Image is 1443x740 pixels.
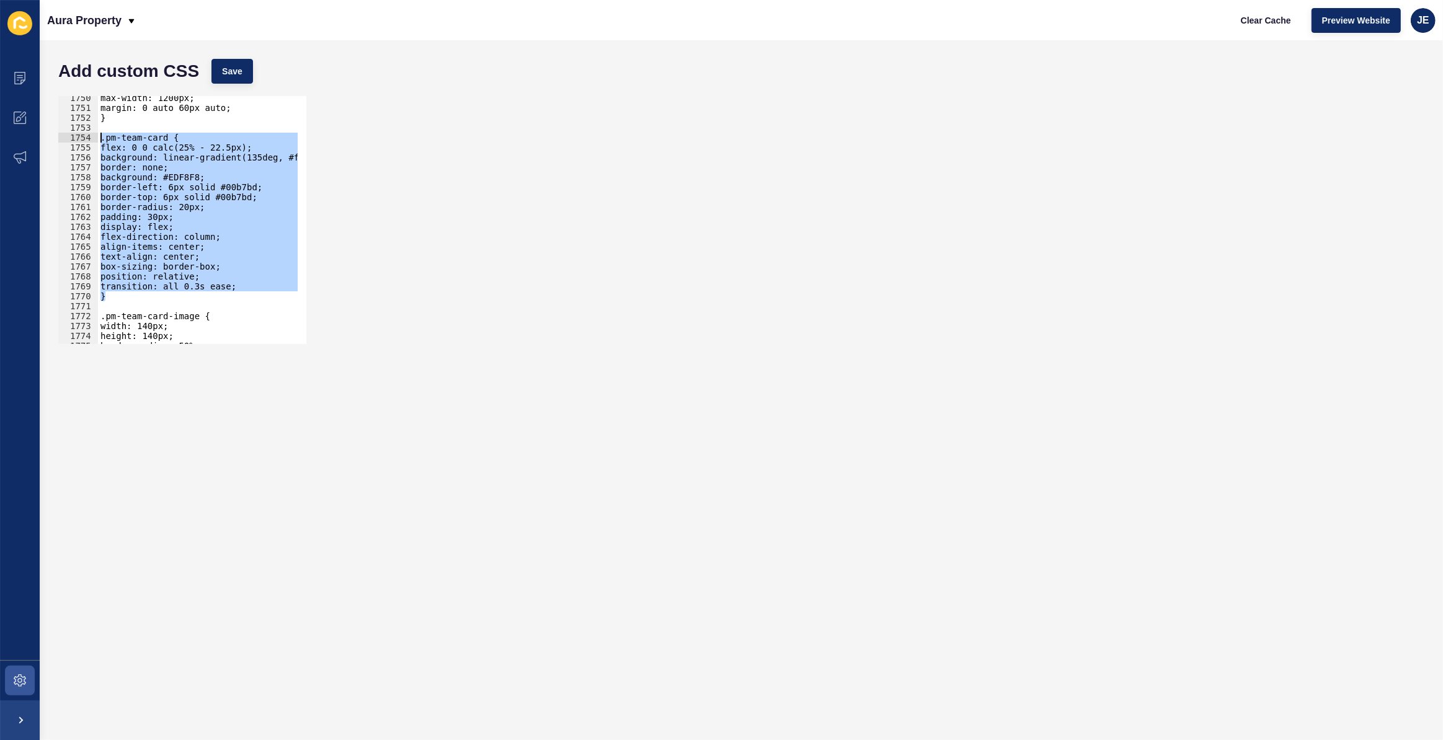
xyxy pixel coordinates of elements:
[58,202,98,212] div: 1761
[58,281,98,291] div: 1769
[58,341,98,351] div: 1775
[58,103,98,113] div: 1751
[58,311,98,321] div: 1772
[58,152,98,162] div: 1756
[58,301,98,311] div: 1771
[58,182,98,192] div: 1759
[1312,8,1401,33] button: Preview Website
[58,291,98,301] div: 1770
[1417,14,1429,27] span: JE
[58,93,98,103] div: 1750
[1230,8,1302,33] button: Clear Cache
[58,192,98,202] div: 1760
[58,65,199,77] h1: Add custom CSS
[58,162,98,172] div: 1757
[58,212,98,222] div: 1762
[58,271,98,281] div: 1768
[47,5,122,36] p: Aura Property
[58,113,98,123] div: 1752
[58,222,98,232] div: 1763
[58,331,98,341] div: 1774
[58,123,98,133] div: 1753
[58,321,98,331] div: 1773
[1241,14,1291,27] span: Clear Cache
[222,65,242,77] span: Save
[58,242,98,252] div: 1765
[58,133,98,143] div: 1754
[58,143,98,152] div: 1755
[211,59,253,84] button: Save
[58,232,98,242] div: 1764
[58,172,98,182] div: 1758
[58,252,98,262] div: 1766
[58,262,98,271] div: 1767
[1322,14,1390,27] span: Preview Website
